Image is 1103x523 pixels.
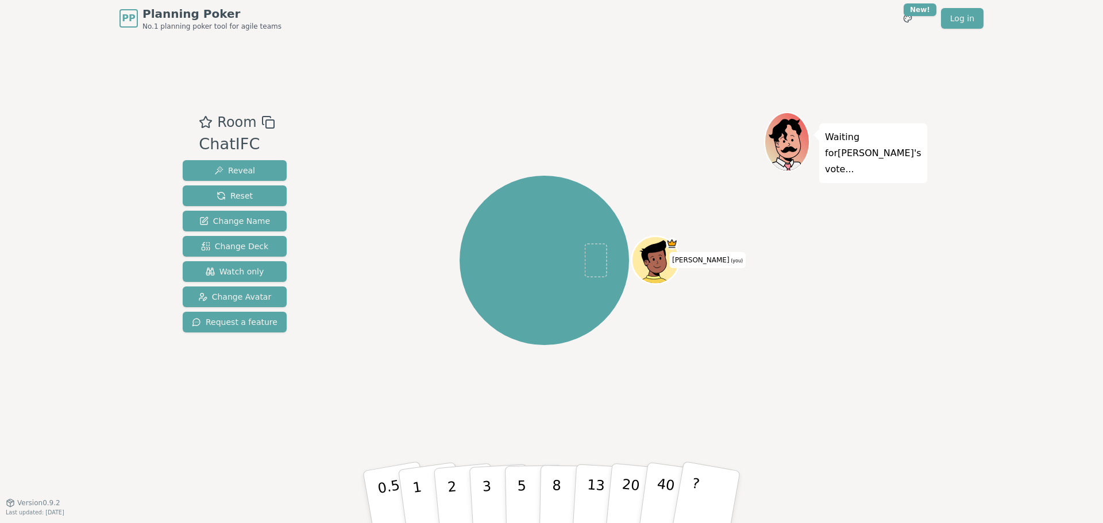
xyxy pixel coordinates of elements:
span: (you) [730,258,743,264]
span: Click to change your name [669,252,746,268]
button: Reveal [183,160,287,181]
span: Request a feature [192,316,277,328]
button: Change Avatar [183,286,287,307]
span: Version 0.9.2 [17,498,60,507]
p: Waiting for [PERSON_NAME] 's vote... [825,129,921,177]
button: Reset [183,185,287,206]
div: New! [904,3,936,16]
span: No.1 planning poker tool for agile teams [142,22,281,31]
button: Watch only [183,261,287,282]
span: Reset [217,190,253,202]
span: Change Name [199,215,270,227]
span: Prakhar is the host [666,238,678,250]
button: Request a feature [183,312,287,332]
span: Reveal [214,165,255,176]
span: Change Avatar [198,291,272,303]
span: Change Deck [201,241,268,252]
a: Log in [941,8,984,29]
span: Room [217,112,256,133]
button: Change Deck [183,236,287,257]
button: New! [897,8,918,29]
span: Watch only [206,266,264,277]
a: PPPlanning PokerNo.1 planning poker tool for agile teams [119,6,281,31]
button: Click to change your avatar [633,238,678,282]
span: Last updated: [DATE] [6,509,64,516]
div: ChatIFC [199,133,275,156]
button: Change Name [183,211,287,231]
button: Version0.9.2 [6,498,60,507]
span: Planning Poker [142,6,281,22]
span: PP [122,11,135,25]
button: Add as favourite [199,112,213,133]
